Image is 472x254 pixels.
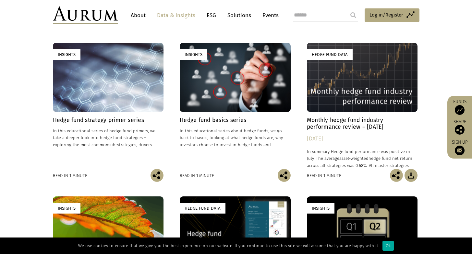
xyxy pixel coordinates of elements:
a: ESG [203,9,219,21]
div: Insights [53,203,80,214]
div: Insights [180,49,207,60]
a: Solutions [224,9,254,21]
h4: Monthly hedge fund industry performance review – [DATE] [307,117,418,130]
div: Share [451,120,469,135]
input: Submit [347,9,360,22]
span: asset-weighted [339,156,369,161]
a: Insights Hedge fund basics series In this educational series about hedge funds, we go back to bas... [180,43,291,169]
p: In summary Hedge fund performance was positive in July. The average hedge fund net return across ... [307,148,418,169]
div: Read in 1 minute [180,172,214,179]
img: Aurum [53,6,118,24]
img: Share this post [390,169,403,182]
a: Data & Insights [154,9,199,21]
img: Access Funds [455,105,465,115]
span: Log in/Register [369,11,403,19]
a: About [127,9,149,21]
a: Funds [451,99,469,115]
a: Events [259,9,279,21]
p: In this educational series of hedge fund primers, we take a deeper look into hedge fund strategie... [53,127,164,148]
span: sub-strategies [108,142,136,147]
div: Hedge Fund Data [307,49,353,60]
div: Ok [382,241,394,251]
div: [DATE] [307,134,418,143]
h4: Hedge fund strategy primer series [53,117,164,124]
a: Hedge Fund Data Monthly hedge fund industry performance review – [DATE] [DATE] In summary Hedge f... [307,43,418,169]
div: Hedge Fund Data [180,203,225,214]
a: Log in/Register [365,8,419,22]
a: Insights Hedge fund strategy primer series In this educational series of hedge fund primers, we t... [53,43,164,169]
p: In this educational series about hedge funds, we go back to basics, looking at what hedge funds a... [180,127,291,148]
img: Share this post [151,169,163,182]
div: Read in 1 minute [307,172,341,179]
div: Read in 1 minute [53,172,87,179]
a: Sign up [451,139,469,155]
div: Insights [307,203,334,214]
img: Share this post [278,169,291,182]
h4: Hedge fund basics series [180,117,291,124]
img: Share this post [455,125,465,135]
img: Download Article [405,169,418,182]
img: Sign up to our newsletter [455,146,465,155]
div: Insights [53,49,80,60]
